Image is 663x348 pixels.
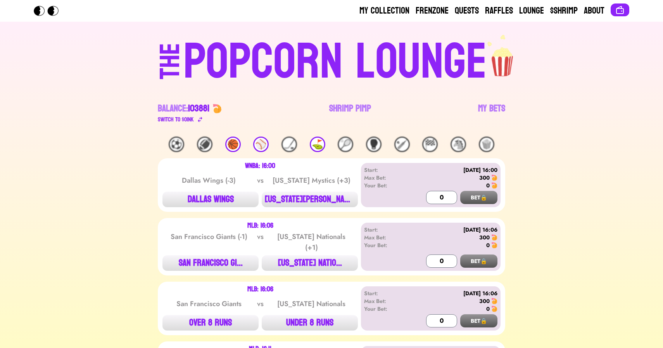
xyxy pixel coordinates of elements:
[491,298,497,304] img: 🍤
[93,34,570,87] a: THEPOPCORN LOUNGEpopcorn
[491,242,497,248] img: 🍤
[479,174,490,182] div: 300
[364,166,409,174] div: Start:
[409,166,497,174] div: [DATE] 16:00
[364,226,409,234] div: Start:
[455,5,479,17] a: Quests
[422,137,438,152] div: 🏁
[364,297,409,305] div: Max Bet:
[485,5,513,17] a: Raffles
[253,137,269,152] div: ⚾️
[550,5,578,17] a: $Shrimp
[170,298,248,309] div: San Francisco Giants
[615,5,625,15] img: Connect wallet
[364,182,409,189] div: Your Bet:
[487,34,519,78] img: popcorn
[256,298,265,309] div: vs
[162,315,259,331] button: OVER 8 RUNS
[158,102,209,115] div: Balance:
[478,102,505,124] a: My Bets
[394,137,410,152] div: 🏏
[491,234,497,241] img: 🍤
[416,5,449,17] a: Frenzone
[156,43,184,95] div: THE
[364,234,409,241] div: Max Bet:
[479,297,490,305] div: 300
[338,137,353,152] div: 🎾
[486,241,490,249] div: 0
[491,306,497,312] img: 🍤
[262,192,358,207] button: [US_STATE][PERSON_NAME]...
[451,137,466,152] div: 🐴
[158,115,194,124] div: Switch to $ OINK
[247,223,273,229] div: MLB: 16:06
[460,191,497,204] button: BET🔒
[460,314,497,327] button: BET🔒
[256,175,265,186] div: vs
[359,5,409,17] a: My Collection
[188,100,209,117] span: 103881
[409,289,497,297] div: [DATE] 16:06
[364,174,409,182] div: Max Bet:
[364,241,409,249] div: Your Bet:
[272,231,350,253] div: [US_STATE] Nationals (+1)
[169,137,184,152] div: ⚽️
[262,255,358,271] button: [US_STATE] NATIO...
[479,137,494,152] div: 🍿
[409,226,497,234] div: [DATE] 16:06
[256,231,265,253] div: vs
[272,298,350,309] div: [US_STATE] Nationals
[272,175,350,186] div: [US_STATE] Mystics (+3)
[460,255,497,268] button: BET🔒
[197,137,212,152] div: 🏈
[262,315,358,331] button: UNDER 8 RUNS
[225,137,241,152] div: 🏀
[366,137,382,152] div: 🥊
[486,305,490,313] div: 0
[491,175,497,181] img: 🍤
[170,231,248,253] div: San Francisco Giants (-1)
[162,255,259,271] button: SAN FRANCISCO GI...
[34,6,65,16] img: Popcorn
[170,175,248,186] div: Dallas Wings (-3)
[519,5,544,17] a: Lounge
[329,102,371,124] a: Shrimp Pimp
[479,234,490,241] div: 300
[245,163,275,169] div: WNBA: 16:00
[247,286,273,293] div: MLB: 16:06
[364,305,409,313] div: Your Bet:
[281,137,297,152] div: 🏒
[162,192,259,207] button: DALLAS WINGS
[212,104,222,113] img: 🍤
[486,182,490,189] div: 0
[584,5,604,17] a: About
[364,289,409,297] div: Start:
[183,37,487,87] div: POPCORN LOUNGE
[491,182,497,189] img: 🍤
[310,137,325,152] div: ⛳️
